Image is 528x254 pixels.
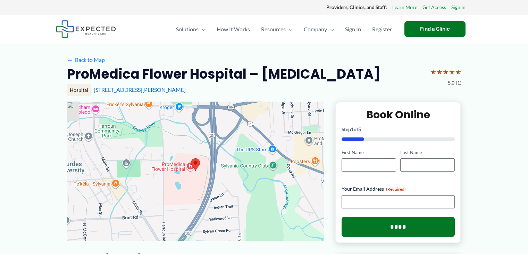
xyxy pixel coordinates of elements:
[455,65,461,78] span: ★
[456,78,461,87] span: (1)
[358,126,361,132] span: 5
[176,17,199,41] span: Solutions
[404,21,466,37] a: Find a Clinic
[286,17,293,41] span: Menu Toggle
[451,3,466,12] a: Sign In
[400,149,455,156] label: Last Name
[199,17,206,41] span: Menu Toggle
[430,65,436,78] span: ★
[56,20,116,38] img: Expected Healthcare Logo - side, dark font, small
[67,55,105,65] a: ←Back to Map
[217,17,250,41] span: How It Works
[443,65,449,78] span: ★
[170,17,397,41] nav: Primary Site Navigation
[342,185,455,192] label: Your Email Address
[304,17,327,41] span: Company
[261,17,286,41] span: Resources
[392,3,417,12] a: Learn More
[255,17,298,41] a: ResourcesMenu Toggle
[449,65,455,78] span: ★
[67,65,380,82] h2: ProMedica Flower Hospital – [MEDICAL_DATA]
[67,56,74,63] span: ←
[436,65,443,78] span: ★
[372,17,392,41] span: Register
[351,126,354,132] span: 1
[422,3,446,12] a: Get Access
[170,17,211,41] a: SolutionsMenu Toggle
[211,17,255,41] a: How It Works
[386,186,406,192] span: (Required)
[94,86,186,93] a: [STREET_ADDRESS][PERSON_NAME]
[327,17,334,41] span: Menu Toggle
[345,17,361,41] span: Sign In
[448,78,454,87] span: 5.0
[67,84,91,96] div: Hospital
[342,127,455,132] p: Step of
[340,17,367,41] a: Sign In
[367,17,397,41] a: Register
[342,149,396,156] label: First Name
[326,4,387,10] strong: Providers, Clinics, and Staff:
[342,108,455,121] h2: Book Online
[298,17,340,41] a: CompanyMenu Toggle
